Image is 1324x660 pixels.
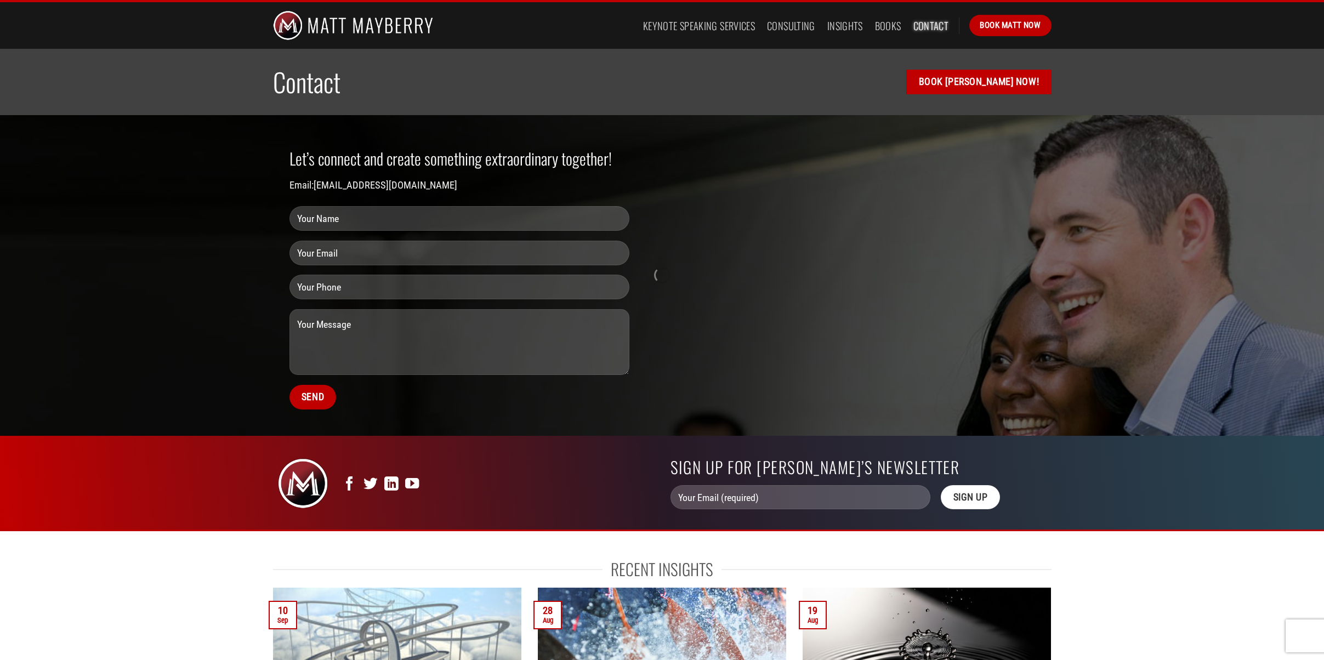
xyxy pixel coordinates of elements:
a: Follow on Facebook [343,477,356,492]
a: Follow on YouTube [405,477,419,492]
span: Book Matt Now [980,19,1041,32]
a: Consulting [767,16,815,36]
form: Contact form [289,206,629,419]
a: Keynote Speaking Services [643,16,755,36]
form: Contact form [670,485,1052,510]
input: Your Name [289,206,629,231]
a: Book Matt Now [969,15,1051,36]
span: Book [PERSON_NAME] Now! [919,74,1039,90]
h2: Let’s connect and create something extraordinary together! [289,148,629,169]
a: Follow on LinkedIn [384,477,398,492]
span: Contact [273,62,340,101]
a: Books [875,16,901,36]
a: Book [PERSON_NAME] Now! [906,70,1051,94]
a: Insights [827,16,863,36]
a: [EMAIL_ADDRESS][DOMAIN_NAME] [314,179,457,191]
input: Send [289,385,337,409]
input: Sign Up [941,485,1000,510]
span: Recent Insights [611,559,713,579]
img: Matt Mayberry [273,2,434,49]
h2: Sign up for [PERSON_NAME]’s Newsletter [670,458,1052,477]
input: Your Email (required) [670,485,931,510]
input: Your Phone [289,275,629,299]
a: Follow on Twitter [363,477,377,492]
p: Email: [289,177,629,193]
input: Your Email [289,241,629,265]
a: Contact [913,16,949,36]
